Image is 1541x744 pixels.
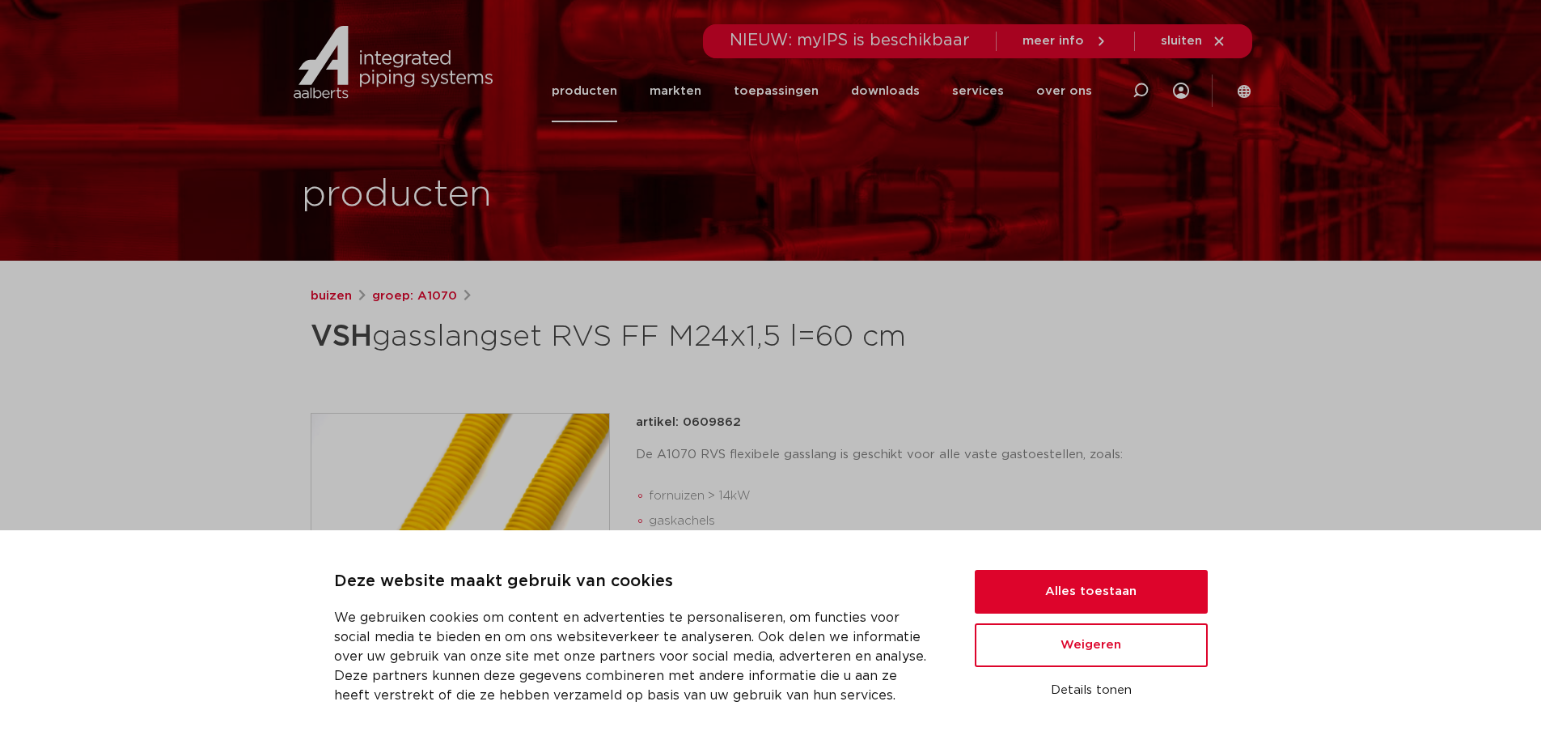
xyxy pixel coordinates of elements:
[851,60,920,122] a: downloads
[552,60,617,122] a: producten
[650,60,701,122] a: markten
[975,570,1208,614] button: Alles toestaan
[302,169,492,221] h1: producten
[311,312,918,361] h1: gasslangset RVS FF M24x1,5 l=60 cm
[311,287,352,306] a: buizen
[311,322,372,351] strong: VSH
[334,569,936,595] p: Deze website maakt gebruik van cookies
[730,32,970,49] span: NIEUW: myIPS is beschikbaar
[1036,60,1092,122] a: over ons
[636,445,1231,465] p: De A1070 RVS flexibele gasslang is geschikt voor alle vaste gastoestellen, zoals:
[311,414,609,712] img: Product Image for VSH gasslangset RVS FF M24x1,5 l=60 cm
[1161,34,1226,49] a: sluiten
[636,413,741,432] p: artikel: 0609862
[649,508,1231,534] li: gaskachels
[334,608,936,705] p: We gebruiken cookies om content en advertenties te personaliseren, om functies voor social media ...
[1022,34,1108,49] a: meer info
[952,60,1004,122] a: services
[372,287,457,306] a: groep: A1070
[1022,35,1084,47] span: meer info
[552,60,1092,122] nav: Menu
[975,623,1208,667] button: Weigeren
[975,677,1208,704] button: Details tonen
[734,60,819,122] a: toepassingen
[649,483,1231,509] li: fornuizen > 14kW
[1161,35,1202,47] span: sluiten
